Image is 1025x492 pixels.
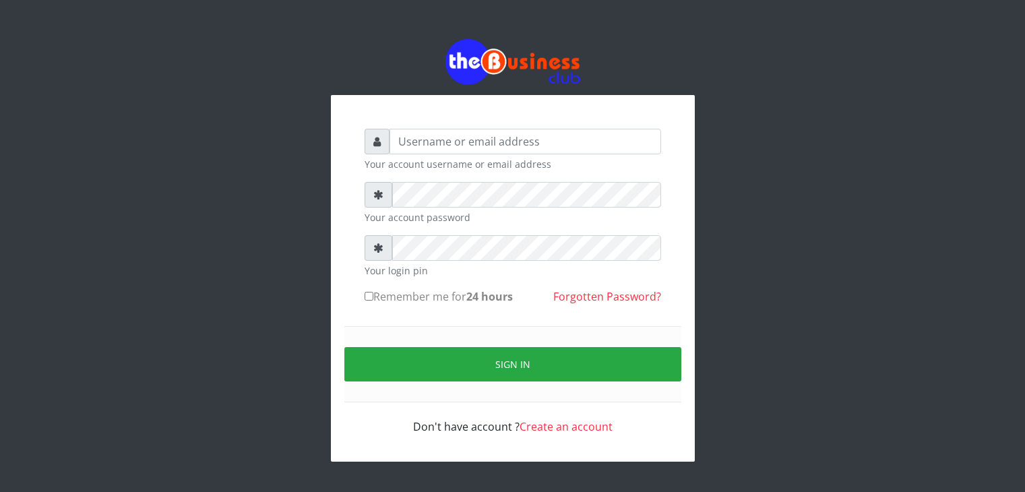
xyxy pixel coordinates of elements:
a: Forgotten Password? [553,289,661,304]
button: Sign in [344,347,681,381]
small: Your account username or email address [365,157,661,171]
b: 24 hours [466,289,513,304]
a: Create an account [520,419,613,434]
div: Don't have account ? [365,402,661,435]
input: Username or email address [390,129,661,154]
input: Remember me for24 hours [365,292,373,301]
small: Your account password [365,210,661,224]
small: Your login pin [365,264,661,278]
label: Remember me for [365,288,513,305]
